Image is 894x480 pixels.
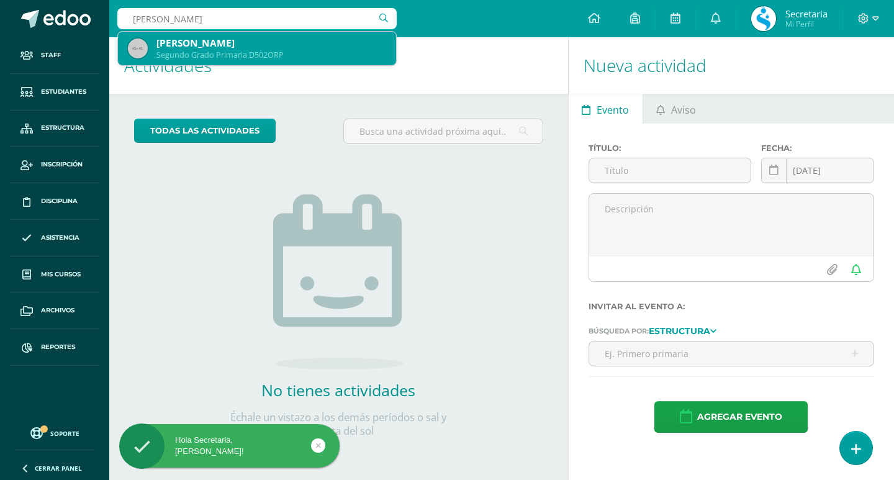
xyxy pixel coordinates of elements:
[10,37,99,74] a: Staff
[134,119,276,143] a: todas las Actividades
[41,233,79,243] span: Asistencia
[785,19,828,29] span: Mi Perfil
[273,194,404,369] img: no_activities.png
[589,302,874,311] label: Invitar al evento a:
[761,143,874,153] label: Fecha:
[589,327,649,335] span: Búsqueda por:
[10,183,99,220] a: Disciplina
[589,143,751,153] label: Título:
[41,87,86,97] span: Estudiantes
[156,37,386,50] div: [PERSON_NAME]
[41,342,75,352] span: Reportes
[41,269,81,279] span: Mis cursos
[569,94,643,124] a: Evento
[643,94,710,124] a: Aviso
[751,6,776,31] img: 7ca4a2cca2c7d0437e787d4b01e06a03.png
[214,410,463,438] p: Échale un vistazo a los demás períodos o sal y disfruta del sol
[649,326,716,335] a: Estructura
[10,329,99,366] a: Reportes
[671,95,696,125] span: Aviso
[10,74,99,111] a: Estudiantes
[41,160,83,170] span: Inscripción
[35,464,82,473] span: Cerrar panel
[119,435,340,457] div: Hola Secretaria, [PERSON_NAME]!
[41,196,78,206] span: Disciplina
[10,292,99,329] a: Archivos
[589,158,751,183] input: Título
[10,111,99,147] a: Estructura
[649,325,710,337] strong: Estructura
[10,147,99,183] a: Inscripción
[214,379,463,401] h2: No tienes actividades
[15,424,94,441] a: Soporte
[41,123,84,133] span: Estructura
[785,7,828,20] span: Secretaria
[344,119,542,143] input: Busca una actividad próxima aquí...
[117,8,397,29] input: Busca un usuario...
[10,220,99,256] a: Asistencia
[10,256,99,293] a: Mis cursos
[50,429,79,438] span: Soporte
[762,158,874,183] input: Fecha de entrega
[697,402,782,432] span: Agregar evento
[128,38,148,58] img: 45x45
[589,342,874,366] input: Ej. Primero primaria
[156,50,386,60] div: Segundo Grado Primaria D502ORP
[597,95,629,125] span: Evento
[584,37,879,94] h1: Nueva actividad
[41,50,61,60] span: Staff
[654,401,808,433] button: Agregar evento
[41,306,74,315] span: Archivos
